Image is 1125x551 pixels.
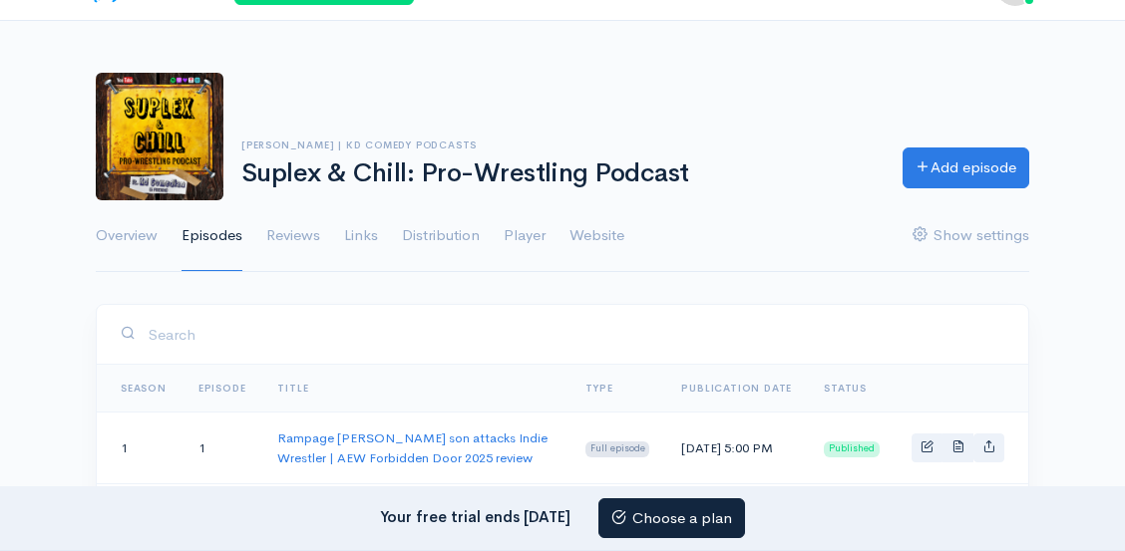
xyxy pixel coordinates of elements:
[824,382,867,395] span: Status
[277,429,548,466] a: Rampage [PERSON_NAME] son attacks Indie Wrestler | AEW Forbidden Door 2025 review
[569,200,624,272] a: Website
[96,200,158,272] a: Overview
[504,200,546,272] a: Player
[97,413,183,484] td: 1
[183,413,262,484] td: 1
[277,382,308,395] a: Title
[241,139,879,150] h6: [PERSON_NAME] | Kd Comedy Podcasts
[585,382,613,395] a: Type
[121,382,167,395] a: Season
[344,200,378,272] a: Links
[241,159,879,188] h1: Suplex & Chill: Pro-Wrestling Podcast
[913,200,1029,272] a: Show settings
[182,200,242,272] a: Episodes
[903,147,1029,188] a: Add episode
[912,433,1004,462] div: Basic example
[198,382,246,395] a: Episode
[824,441,880,457] span: Published
[665,413,808,484] td: [DATE] 5:00 PM
[148,314,1004,355] input: Search
[585,441,650,457] span: Full episode
[681,382,792,395] a: Publication date
[598,498,745,539] a: Choose a plan
[266,200,320,272] a: Reviews
[402,200,480,272] a: Distribution
[380,506,570,525] strong: Your free trial ends [DATE]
